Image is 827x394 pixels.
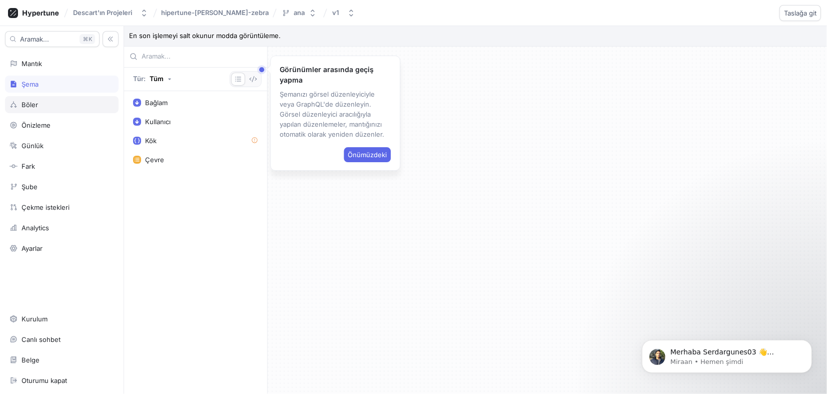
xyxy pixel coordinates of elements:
div: Oturumu kapat [22,376,67,384]
button: Tür: Tüm [130,71,175,87]
div: Kullanıcı [145,118,171,126]
span: Ev [46,337,55,344]
div: Genellikle birkaç dakika içinde yanıt veririz [21,103,167,124]
img: logo [20,24,99,40]
div: Ayarlar [22,244,43,252]
button: Aramak...K [5,31,100,47]
button: ana [278,5,321,21]
div: Belge [22,356,40,364]
span: Taslağa git [784,10,816,16]
div: Günlük [22,142,44,150]
div: Tüm [150,76,164,82]
span: Ileti [144,337,157,344]
div: Bize Mesaj Gönderin [21,92,167,103]
button: v1 [328,5,359,21]
div: Fark [22,162,35,170]
font: K [89,36,92,42]
div: Mantık [22,60,42,68]
div: Descart'ın Projeleri [73,9,132,17]
div: ana [294,9,305,17]
button: Descart'ın Projeleri [69,5,152,21]
div: Bize Mesaj GönderinGenellikle birkaç dakika içinde yanıt veririz [10,84,190,132]
button: Ileti [100,312,200,352]
div: Şube [22,183,38,191]
div: Çevre [145,156,164,164]
a: Belge [5,351,119,368]
div: Şema [22,80,39,88]
img: Miraan için profil resmi [136,16,156,36]
div: Kapatmak [172,16,190,34]
div: Önizleme [22,121,51,129]
div: Kök [145,137,157,145]
font: Tür: [133,75,146,83]
p: En son işlemeyi salt okunur modda görüntüleme. [124,26,827,47]
div: Bağlam [145,99,168,107]
span: hipertune-[PERSON_NAME]-zebra [161,9,269,16]
input: Aramak... [142,52,262,62]
div: v1 [332,9,339,17]
div: Böler [22,101,38,109]
div: Analytics [22,224,49,232]
iframe: Intercom notifications message [627,319,827,389]
div: Çekme istekleri [22,203,70,211]
button: Taslağa git [779,5,821,21]
span: Aramak... [20,36,49,42]
div: Canlı sohbet [22,335,61,343]
div: Kurulum [22,315,48,323]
